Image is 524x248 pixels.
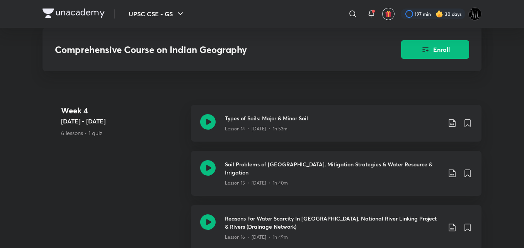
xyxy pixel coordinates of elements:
[55,44,357,55] h3: Comprehensive Course on Indian Geography
[436,10,443,18] img: streak
[61,105,185,116] h4: Week 4
[225,114,441,122] h3: Types of Soils: Major & Minor Soil
[225,180,288,186] p: Lesson 15 • [DATE] • 1h 40m
[382,8,395,20] button: avatar
[225,125,288,132] p: Lesson 14 • [DATE] • 1h 53m
[124,6,190,22] button: UPSC CSE - GS
[385,10,392,17] img: avatar
[191,105,481,151] a: Types of Soils: Major & Minor SoilLesson 14 • [DATE] • 1h 53m
[401,40,469,59] button: Enroll
[191,151,481,205] a: Soil Problems of [GEOGRAPHIC_DATA], Mitigation Strategies & Water Resource & IrrigationLesson 15 ...
[43,9,105,18] img: Company Logo
[61,129,185,137] p: 6 lessons • 1 quiz
[43,9,105,20] a: Company Logo
[225,160,441,176] h3: Soil Problems of [GEOGRAPHIC_DATA], Mitigation Strategies & Water Resource & Irrigation
[225,214,441,231] h3: Reasons For Water Scarcity In [GEOGRAPHIC_DATA], National River Linking Project & Rivers (Drainag...
[225,234,288,241] p: Lesson 16 • [DATE] • 1h 49m
[468,7,481,21] img: Watcher
[61,116,185,126] h5: [DATE] - [DATE]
